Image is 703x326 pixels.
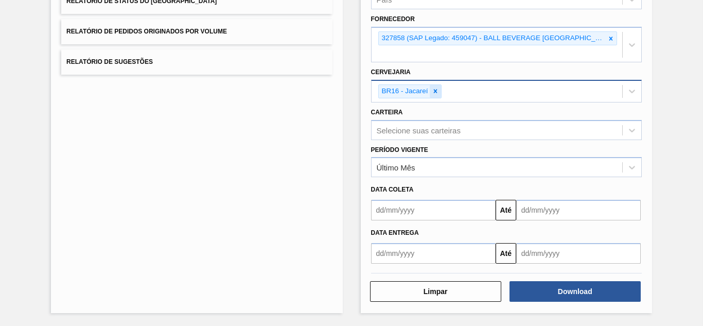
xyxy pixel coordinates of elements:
div: 327858 (SAP Legado: 459047) - BALL BEVERAGE [GEOGRAPHIC_DATA] [379,32,605,45]
button: Até [496,200,516,220]
span: Data entrega [371,229,419,236]
input: dd/mm/yyyy [371,243,496,264]
button: Relatório de Sugestões [61,49,332,75]
input: dd/mm/yyyy [371,200,496,220]
div: BR16 - Jacareí [379,85,430,98]
label: Fornecedor [371,15,415,23]
button: Limpar [370,281,501,302]
span: Relatório de Pedidos Originados por Volume [66,28,227,35]
div: Selecione suas carteiras [377,126,461,134]
button: Download [509,281,641,302]
label: Carteira [371,109,403,116]
span: Relatório de Sugestões [66,58,153,65]
button: Até [496,243,516,264]
input: dd/mm/yyyy [516,200,641,220]
span: Data coleta [371,186,414,193]
input: dd/mm/yyyy [516,243,641,264]
button: Relatório de Pedidos Originados por Volume [61,19,332,44]
div: Último Mês [377,163,415,172]
label: Cervejaria [371,68,411,76]
label: Período Vigente [371,146,428,153]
